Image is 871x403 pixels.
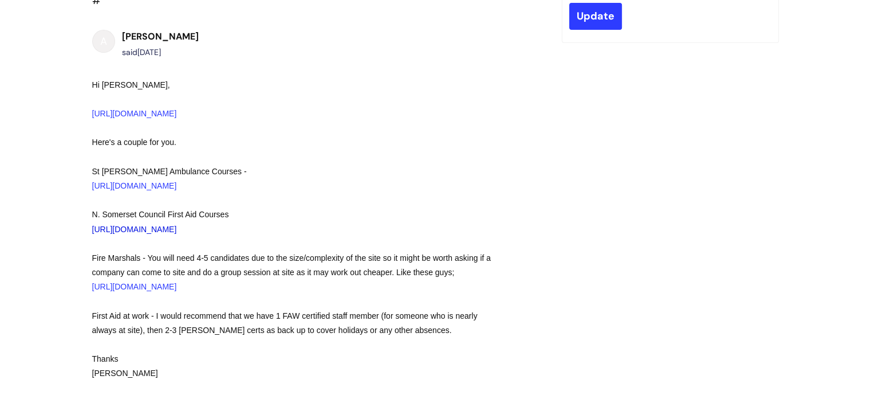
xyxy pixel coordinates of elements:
a: [URL][DOMAIN_NAME] [92,225,177,234]
span: St [PERSON_NAME] Ambulance Courses - [92,167,247,176]
div: N. Somerset Council First Aid Courses [92,208,503,222]
a: [URL][DOMAIN_NAME] [92,109,177,118]
div: Thanks [92,352,503,366]
div: First Aid at work - I would recommend that we have 1 FAW certified staff member (for someone who ... [92,309,503,338]
div: [PERSON_NAME] [92,366,503,381]
input: Update [569,3,622,29]
span: Mon, 16 Jun, 2025 at 10:21 AM [137,47,161,57]
a: [URL][DOMAIN_NAME] [92,282,177,291]
div: Hi [PERSON_NAME], [92,78,503,122]
b: [PERSON_NAME] [122,30,199,42]
div: A [92,30,115,53]
div: Fire Marshals - You will need 4-5 candidates due to the size/complexity of the site so it might b... [92,251,503,280]
a: [URL][DOMAIN_NAME] [92,181,177,190]
div: said [122,45,199,60]
div: Here's a couple for you. [92,135,503,150]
